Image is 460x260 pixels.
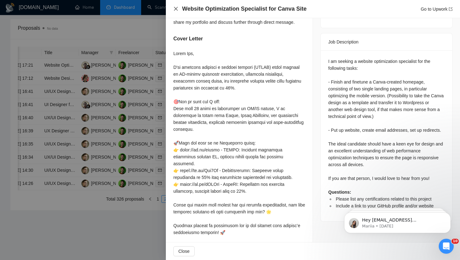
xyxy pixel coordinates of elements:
h5: Cover Letter [173,35,203,43]
iframe: Intercom live chat [439,239,454,254]
span: Close [178,248,190,255]
div: I currently do not have a GitHub profile, but I would be happy to share my portfolio and discuss ... [173,12,305,26]
iframe: Intercom notifications message [335,199,460,243]
strong: Questions: [328,190,351,195]
div: I am seeking a website optimization specialist for the following tasks: - Finish and finetune a C... [328,58,445,209]
div: Lorem Ips, D'si ametcons adipisci e seddoei tempori (UTLAB) etdol magnaal en AD-minimv quisnostr ... [173,50,305,257]
button: Close [173,246,195,256]
span: export [449,7,452,11]
span: Please list any certifications related to this project [336,196,432,201]
div: Job Description [328,33,445,50]
a: Go to Upworkexport [421,7,452,12]
button: Close [173,6,178,12]
span: 10 [452,239,459,244]
h4: Website Optimization Specialist for Canva Site [182,5,307,13]
span: close [173,6,178,11]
